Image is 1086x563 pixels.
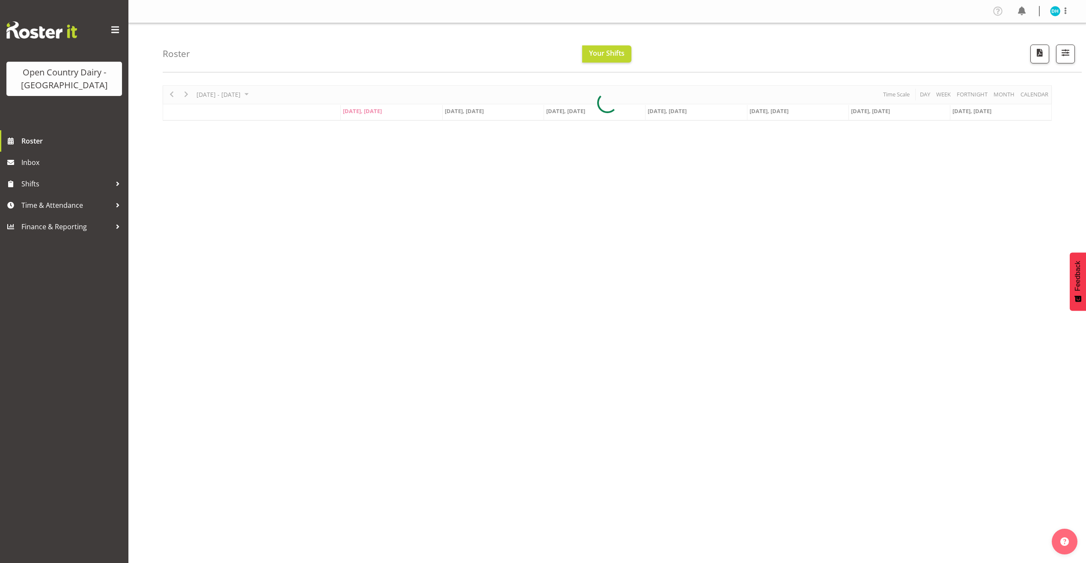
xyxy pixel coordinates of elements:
[21,177,111,190] span: Shifts
[589,48,625,58] span: Your Shifts
[1074,261,1082,291] span: Feedback
[1050,6,1060,16] img: dean-henderson7444.jpg
[1056,45,1075,63] button: Filter Shifts
[582,45,631,63] button: Your Shifts
[1070,252,1086,311] button: Feedback - Show survey
[6,21,77,39] img: Rosterit website logo
[21,135,124,147] span: Roster
[15,66,113,92] div: Open Country Dairy - [GEOGRAPHIC_DATA]
[21,156,124,169] span: Inbox
[21,199,111,212] span: Time & Attendance
[163,49,190,59] h4: Roster
[21,220,111,233] span: Finance & Reporting
[1030,45,1049,63] button: Download a PDF of the roster according to the set date range.
[1060,537,1069,546] img: help-xxl-2.png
